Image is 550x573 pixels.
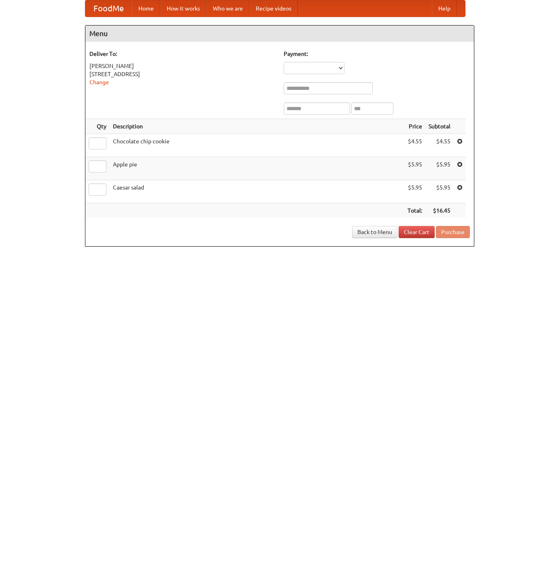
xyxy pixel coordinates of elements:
[404,134,425,157] td: $4.55
[85,0,132,17] a: FoodMe
[436,226,470,238] button: Purchase
[284,50,470,58] h5: Payment:
[110,134,404,157] td: Chocolate chip cookie
[425,203,454,218] th: $16.45
[110,157,404,180] td: Apple pie
[85,26,474,42] h4: Menu
[404,203,425,218] th: Total:
[399,226,435,238] a: Clear Cart
[432,0,457,17] a: Help
[425,157,454,180] td: $5.95
[132,0,160,17] a: Home
[404,119,425,134] th: Price
[89,50,276,58] h5: Deliver To:
[85,119,110,134] th: Qty
[110,180,404,203] td: Caesar salad
[89,70,276,78] div: [STREET_ADDRESS]
[89,62,276,70] div: [PERSON_NAME]
[404,157,425,180] td: $5.95
[206,0,249,17] a: Who we are
[425,180,454,203] td: $5.95
[160,0,206,17] a: How it works
[425,134,454,157] td: $4.55
[404,180,425,203] td: $5.95
[110,119,404,134] th: Description
[425,119,454,134] th: Subtotal
[89,79,109,85] a: Change
[352,226,397,238] a: Back to Menu
[249,0,298,17] a: Recipe videos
